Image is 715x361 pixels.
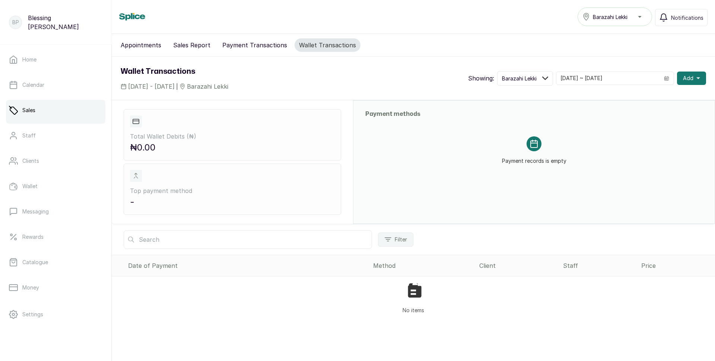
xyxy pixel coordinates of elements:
p: Sales [22,107,35,114]
a: Money [6,277,105,298]
div: Date of Payment [128,261,367,270]
span: Filter [395,236,407,243]
p: Clients [22,157,39,165]
h2: Payment methods [365,110,703,118]
span: Barazahi Lekki [593,13,627,21]
span: Add [683,75,693,82]
p: Money [22,284,39,291]
p: Calendar [22,81,44,89]
p: Showing: [468,74,494,83]
a: Staff [6,125,105,146]
a: Clients [6,151,105,171]
a: Sales [6,100,105,121]
p: Blessing [PERSON_NAME] [28,13,102,31]
p: ₦0.00 [130,141,335,154]
p: Rewards [22,233,44,241]
p: BP [12,19,19,26]
input: Search [124,230,372,249]
p: No items [403,306,424,314]
div: Client [479,261,557,270]
p: Messaging [22,208,49,215]
button: Add [677,72,706,85]
p: Wallet [22,183,38,190]
a: Wallet [6,176,105,197]
div: Method [373,261,473,270]
a: Support [6,329,105,350]
span: | [176,83,178,91]
button: Sales Report [169,38,215,52]
p: Staff [22,132,36,139]
button: Payment Transactions [218,38,292,52]
input: Select date [556,72,660,85]
a: Home [6,49,105,70]
a: Catalogue [6,252,105,273]
button: Appointments [116,38,166,52]
p: Total Wallet Debits ( ₦ ) [130,132,335,141]
p: - [130,195,335,209]
a: Calendar [6,75,105,95]
p: Catalogue [22,259,48,266]
h1: Wallet Transactions [121,66,228,77]
a: Messaging [6,201,105,222]
button: Filter [378,232,413,247]
span: Barazahi Lekki [502,75,537,82]
p: Settings [22,311,43,318]
a: Rewards [6,227,105,247]
span: Barazahi Lekki [187,82,228,91]
div: Staff [563,261,635,270]
button: Barazahi Lekki [578,7,652,26]
button: Wallet Transactions [295,38,360,52]
p: Payment records is empty [502,151,566,165]
a: Settings [6,304,105,325]
span: Notifications [671,14,703,22]
div: Price [641,261,712,270]
p: Home [22,56,36,63]
p: Top payment method [130,186,335,195]
svg: calendar [664,76,669,81]
button: Barazahi Lekki [497,71,553,86]
span: [DATE] - [DATE] [128,82,175,91]
button: Notifications [655,9,708,26]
